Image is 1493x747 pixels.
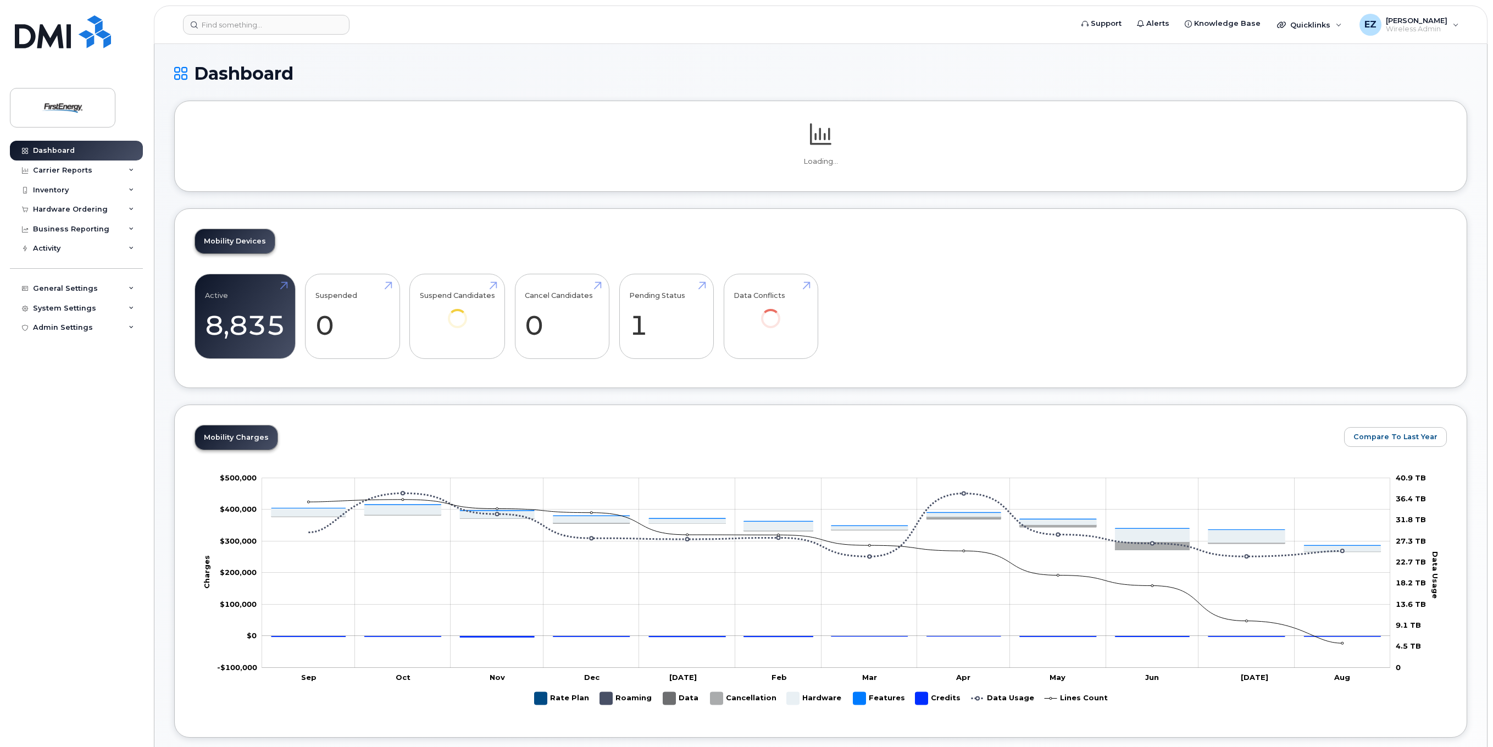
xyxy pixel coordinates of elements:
tspan: [DATE] [669,672,697,681]
tspan: May [1050,672,1065,681]
tspan: $200,000 [220,568,257,577]
tspan: Data Usage [1431,551,1440,598]
a: Suspend Candidates [420,280,495,344]
tspan: 31.8 TB [1396,515,1426,524]
a: Active 8,835 [205,280,285,353]
tspan: 36.4 TB [1396,494,1426,503]
g: $0 [220,473,257,482]
g: $0 [220,536,257,545]
tspan: Aug [1334,672,1350,681]
tspan: Feb [771,672,786,681]
tspan: 9.1 TB [1396,621,1421,629]
a: Pending Status 1 [629,280,703,353]
tspan: 40.9 TB [1396,473,1426,482]
tspan: 27.3 TB [1396,536,1426,545]
tspan: $100,000 [220,599,257,608]
g: Cancellation [710,688,776,709]
tspan: $400,000 [220,505,257,513]
g: Features [853,688,904,709]
g: $0 [220,505,257,513]
tspan: $0 [247,631,257,640]
tspan: Mar [862,672,877,681]
tspan: Jun [1145,672,1159,681]
tspan: 4.5 TB [1396,641,1421,650]
tspan: 0 [1396,662,1401,671]
g: Data Usage [971,688,1034,709]
g: Features [271,505,1381,545]
g: $0 [220,599,257,608]
g: Cancellation [271,514,1381,551]
g: Rate Plan [534,688,589,709]
a: Mobility Charges [195,425,277,450]
tspan: Apr [956,672,970,681]
p: Loading... [195,157,1447,167]
g: Legend [534,688,1107,709]
g: Roaming [600,688,652,709]
tspan: Dec [584,672,600,681]
g: Lines Count [1044,688,1107,709]
tspan: Sep [301,672,317,681]
tspan: 22.7 TB [1396,557,1426,566]
a: Data Conflicts [734,280,808,344]
g: Hardware [271,505,1381,551]
span: Compare To Last Year [1353,431,1438,442]
a: Cancel Candidates 0 [525,280,599,353]
tspan: 18.2 TB [1396,578,1426,587]
tspan: $500,000 [220,473,257,482]
tspan: Oct [396,672,410,681]
a: Mobility Devices [195,229,275,253]
tspan: [DATE] [1241,672,1268,681]
g: $0 [217,662,257,671]
tspan: Charges [202,555,210,589]
a: Suspended 0 [315,280,390,353]
button: Compare To Last Year [1344,427,1447,447]
h1: Dashboard [174,64,1467,83]
tspan: -$100,000 [217,662,257,671]
g: Credits [271,636,1381,637]
g: $0 [220,568,257,577]
tspan: $300,000 [220,536,257,545]
tspan: 13.6 TB [1396,599,1426,608]
g: Credits [915,688,960,709]
g: Data [663,688,699,709]
tspan: Nov [489,672,504,681]
g: Hardware [786,688,842,709]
